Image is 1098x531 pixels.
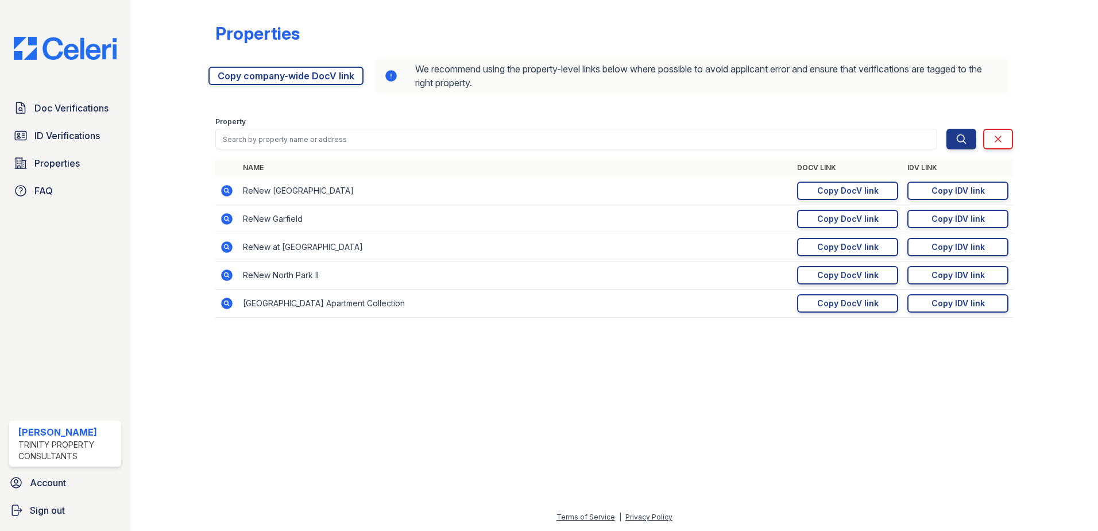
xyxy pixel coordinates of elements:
div: Copy DocV link [817,213,879,225]
a: Copy IDV link [907,294,1008,313]
div: Copy IDV link [931,270,985,281]
div: [PERSON_NAME] [18,425,117,439]
span: Properties [34,156,80,170]
span: Account [30,476,66,490]
div: Copy IDV link [931,241,985,253]
a: Copy DocV link [797,266,898,284]
a: ID Verifications [9,124,121,147]
div: Copy DocV link [817,270,879,281]
div: | [619,513,621,521]
a: Copy IDV link [907,238,1008,256]
span: ID Verifications [34,129,100,143]
td: ReNew at [GEOGRAPHIC_DATA] [238,233,792,261]
div: We recommend using the property-level links below where possible to avoid applicant error and ens... [375,57,1008,94]
th: IDV Link [903,159,1013,177]
td: ReNew Garfield [238,205,792,233]
a: Copy IDV link [907,182,1008,200]
a: Sign out [5,499,126,522]
a: Properties [9,152,121,175]
td: ReNew North Park II [238,261,792,290]
a: Account [5,471,126,494]
a: Doc Verifications [9,97,121,120]
div: Copy DocV link [817,185,879,197]
a: Copy DocV link [797,294,898,313]
div: Trinity Property Consultants [18,439,117,462]
div: Copy DocV link [817,241,879,253]
a: Terms of Service [556,513,615,521]
span: FAQ [34,184,53,198]
a: Copy IDV link [907,266,1008,284]
a: FAQ [9,179,121,202]
label: Property [215,117,246,126]
span: Sign out [30,503,65,517]
img: CE_Logo_Blue-a8612792a0a2168367f1c8372b55b34899dd931a85d93a1a3d3e32e68fde9ad4.png [5,37,126,60]
a: Copy IDV link [907,210,1008,228]
div: Copy DocV link [817,298,879,309]
div: Properties [215,23,300,44]
span: Doc Verifications [34,101,109,115]
div: Copy IDV link [931,298,985,309]
th: Name [238,159,792,177]
td: [GEOGRAPHIC_DATA] Apartment Collection [238,290,792,318]
input: Search by property name or address [215,129,937,149]
a: Copy DocV link [797,182,898,200]
div: Copy IDV link [931,185,985,197]
a: Copy DocV link [797,238,898,256]
a: Copy company-wide DocV link [208,67,364,85]
a: Copy DocV link [797,210,898,228]
div: Copy IDV link [931,213,985,225]
a: Privacy Policy [625,513,672,521]
td: ReNew [GEOGRAPHIC_DATA] [238,177,792,205]
th: DocV Link [792,159,903,177]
